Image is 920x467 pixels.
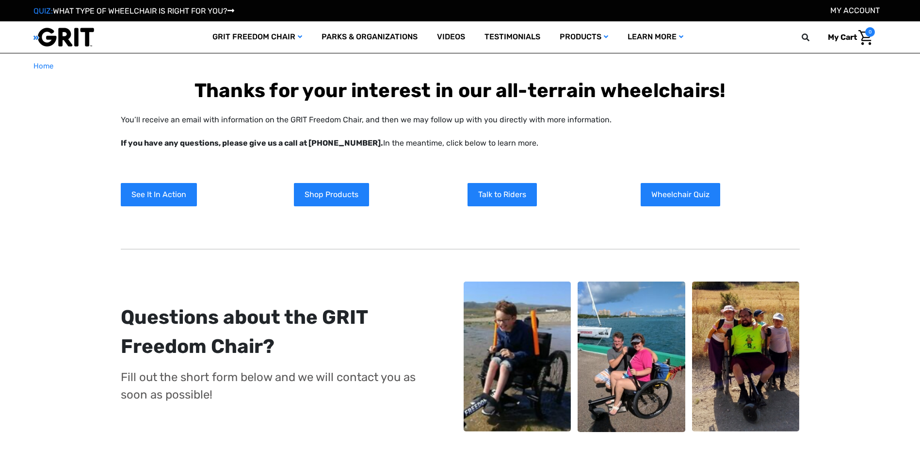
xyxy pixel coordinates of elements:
a: GRIT Freedom Chair [203,21,312,53]
a: Cart with 0 items [821,27,875,48]
strong: If you have any questions, please give us a call at [PHONE_NUMBER]. [121,138,383,148]
a: Talk to Riders [468,183,537,206]
div: Questions about the GRIT Freedom Chair? [121,303,427,361]
p: Fill out the short form below and we will contact you as soon as possible! [121,368,427,403]
p: You’ll receive an email with information on the GRIT Freedom Chair, and then we may follow up wit... [121,114,800,149]
span: QUIZ: [33,6,53,16]
span: Home [33,62,53,70]
img: Cart [858,30,872,45]
img: GRIT All-Terrain Wheelchair and Mobility Equipment [33,27,94,47]
a: Home [33,61,53,72]
a: Testimonials [475,21,550,53]
a: Shop Products [294,183,369,206]
a: Parks & Organizations [312,21,427,53]
a: Learn More [618,21,693,53]
a: Account [830,6,880,15]
a: Products [550,21,618,53]
span: 0 [865,27,875,37]
nav: Breadcrumb [33,61,887,72]
input: Search [806,27,821,48]
a: See It In Action [121,183,197,206]
a: Wheelchair Quiz [641,183,720,206]
a: QUIZ:WHAT TYPE OF WHEELCHAIR IS RIGHT FOR YOU? [33,6,234,16]
a: Videos [427,21,475,53]
span: My Cart [828,33,857,42]
b: Thanks for your interest in our all-terrain wheelchairs! [194,79,726,102]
